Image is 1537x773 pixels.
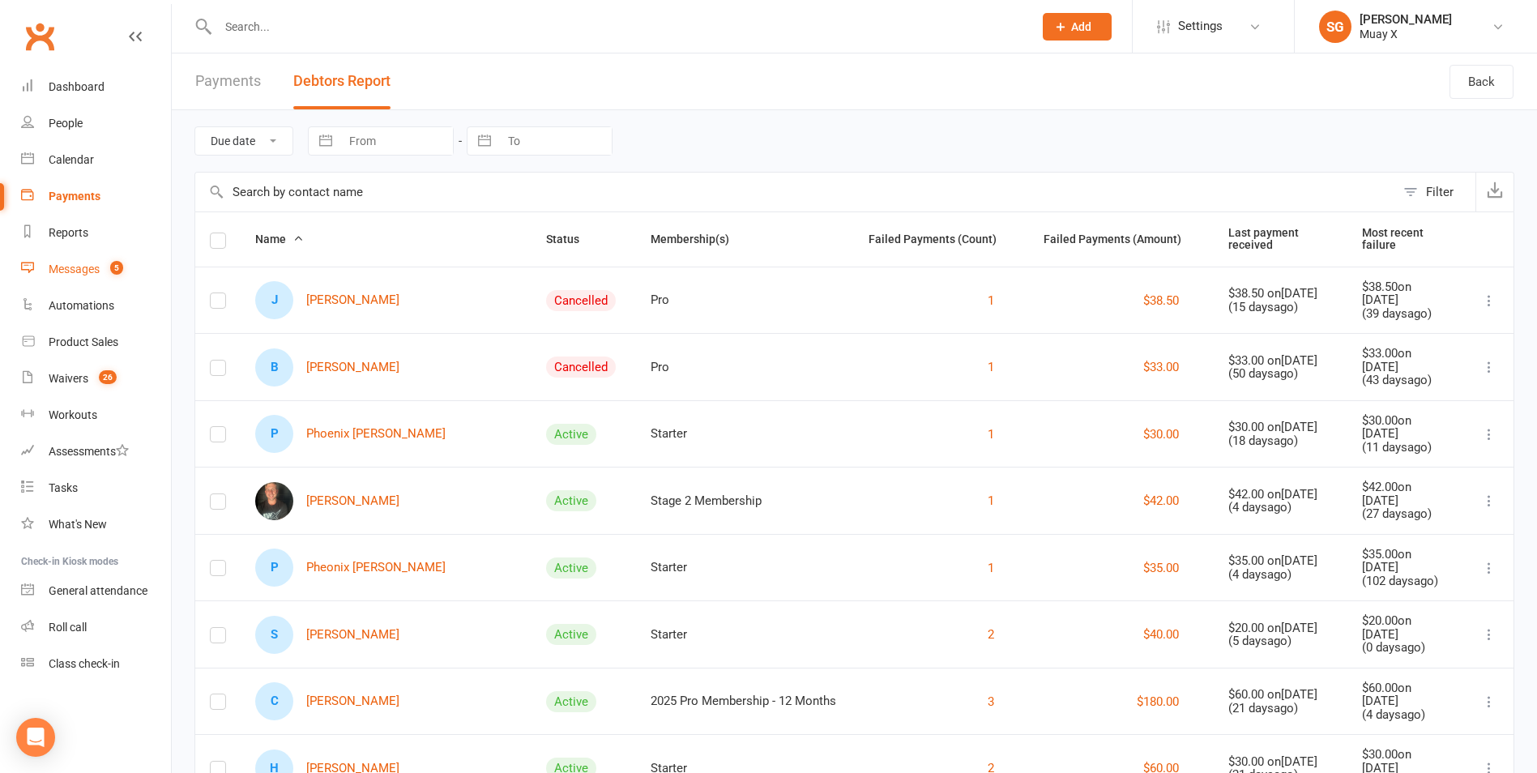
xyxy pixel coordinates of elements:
[1362,441,1450,455] div: ( 11 days ago)
[21,142,171,178] a: Calendar
[1228,354,1333,368] div: $33.00 on [DATE]
[1071,20,1091,33] span: Add
[195,53,261,109] a: Payments
[255,482,399,520] a: [PERSON_NAME]
[255,549,446,587] a: PPheonix [PERSON_NAME]
[1362,374,1450,387] div: ( 43 days ago)
[651,293,839,307] div: Pro
[49,335,118,348] div: Product Sales
[651,628,839,642] div: Starter
[1362,681,1450,708] div: $60.00 on [DATE]
[546,490,596,511] div: Active
[1362,480,1450,507] div: $42.00 on [DATE]
[1362,280,1450,307] div: $38.50 on [DATE]
[1362,548,1450,574] div: $35.00 on [DATE]
[255,616,293,654] div: S
[49,80,105,93] div: Dashboard
[1319,11,1351,43] div: SG
[1214,212,1347,267] th: Last payment received
[21,251,171,288] a: Messages 5
[1362,414,1450,441] div: $30.00 on [DATE]
[1228,554,1333,568] div: $35.00 on [DATE]
[1228,434,1333,448] div: ( 18 days ago)
[1362,307,1450,321] div: ( 39 days ago)
[499,127,612,155] input: To
[651,694,839,708] div: 2025 Pro Membership - 12 Months
[546,691,596,712] div: Active
[195,173,1395,211] input: Search by contact name
[49,518,107,531] div: What's New
[255,415,293,453] div: P
[1228,367,1333,381] div: ( 50 days ago)
[21,361,171,397] a: Waivers 26
[21,573,171,609] a: General attendance kiosk mode
[651,494,839,508] div: Stage 2 Membership
[1228,755,1333,769] div: $30.00 on [DATE]
[21,178,171,215] a: Payments
[49,372,88,385] div: Waivers
[546,557,596,579] div: Active
[1143,357,1179,377] button: $33.00
[1228,301,1333,314] div: ( 15 days ago)
[49,117,83,130] div: People
[988,558,994,578] button: 1
[1449,65,1514,99] a: Back
[1395,173,1475,211] button: Filter
[1228,621,1333,635] div: $20.00 on [DATE]
[869,229,1014,249] button: Failed Payments (Count)
[1228,702,1333,715] div: ( 21 days ago)
[255,281,293,319] div: J
[1178,8,1223,45] span: Settings
[1228,568,1333,582] div: ( 4 days ago)
[988,357,994,377] button: 1
[49,226,88,239] div: Reports
[988,425,994,444] button: 1
[255,616,399,654] a: S[PERSON_NAME]
[546,624,596,645] div: Active
[49,621,87,634] div: Roll call
[255,549,293,587] div: P
[988,491,994,510] button: 1
[1362,347,1450,374] div: $33.00 on [DATE]
[21,397,171,433] a: Workouts
[213,15,1022,38] input: Search...
[49,299,114,312] div: Automations
[21,288,171,324] a: Automations
[651,561,839,574] div: Starter
[1360,12,1452,27] div: [PERSON_NAME]
[21,69,171,105] a: Dashboard
[255,682,293,720] div: C
[1362,708,1450,722] div: ( 4 days ago)
[49,263,100,275] div: Messages
[49,445,129,458] div: Assessments
[255,415,446,453] a: PPhoenix [PERSON_NAME]
[1137,692,1179,711] button: $180.00
[1362,507,1450,521] div: ( 27 days ago)
[546,424,596,445] div: Active
[19,16,60,57] a: Clubworx
[1362,641,1450,655] div: ( 0 days ago)
[21,215,171,251] a: Reports
[1143,558,1179,578] button: $35.00
[988,692,994,711] button: 3
[255,348,399,386] a: B[PERSON_NAME]
[21,324,171,361] a: Product Sales
[21,470,171,506] a: Tasks
[651,361,839,374] div: Pro
[293,53,391,109] button: Debtors Report
[546,357,616,378] div: Cancelled
[1347,212,1465,267] th: Most recent failure
[1143,291,1179,310] button: $38.50
[651,427,839,441] div: Starter
[21,433,171,470] a: Assessments
[1426,182,1454,202] div: Filter
[21,105,171,142] a: People
[21,506,171,543] a: What's New
[1043,13,1112,41] button: Add
[255,682,399,720] a: C[PERSON_NAME]
[21,609,171,646] a: Roll call
[988,291,994,310] button: 1
[636,212,854,267] th: Membership(s)
[255,281,399,319] a: J[PERSON_NAME]
[1044,229,1199,249] button: Failed Payments (Amount)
